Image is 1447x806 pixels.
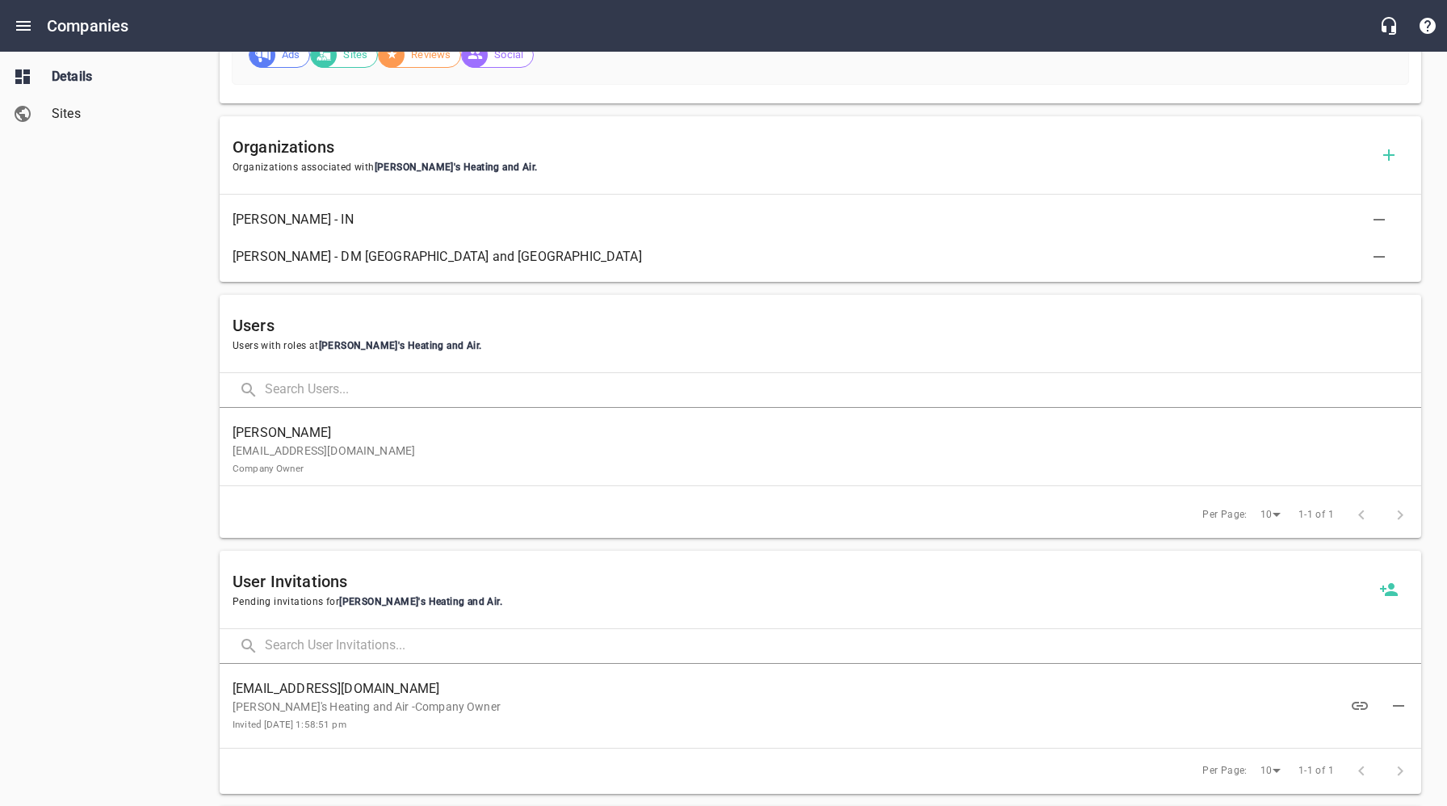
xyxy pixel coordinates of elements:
[333,47,377,63] span: Sites
[1360,237,1399,276] button: Delete Association
[484,47,533,63] span: Social
[233,338,1408,355] span: Users with roles at
[1254,760,1286,782] div: 10
[233,463,304,474] small: Company Owner
[265,629,1421,664] input: Search User Invitations...
[1369,136,1408,174] button: Add Organization
[233,160,1369,176] span: Organizations associated with
[233,569,1369,594] h6: User Invitations
[1247,23,1327,53] span: $95.00
[249,42,310,68] div: Ads
[272,47,309,63] span: Ads
[233,699,1382,733] p: [PERSON_NAME]'s Heating and Air -Company Owner
[310,42,378,68] div: Sites
[461,42,534,68] div: Social
[1340,686,1379,725] button: View Invitation Link
[378,42,461,68] div: Reviews
[1202,763,1248,779] span: Per Page:
[375,162,538,173] span: [PERSON_NAME]'s Heating and Air .
[401,47,460,63] span: Reviews
[233,247,1382,267] span: [PERSON_NAME] - DM [GEOGRAPHIC_DATA] and [GEOGRAPHIC_DATA]
[233,443,1395,476] p: [EMAIL_ADDRESS][DOMAIN_NAME]
[1369,570,1408,609] a: Invite a new user to Korschot's Heating and Air
[1379,686,1418,725] button: Delete Invitation
[52,67,174,86] span: Details
[265,373,1421,408] input: Search Users...
[220,414,1421,485] a: [PERSON_NAME][EMAIL_ADDRESS][DOMAIN_NAME]Company Owner
[1360,200,1399,239] button: Delete Association
[233,134,1369,160] h6: Organizations
[233,313,1408,338] h6: Users
[233,679,1382,699] span: [EMAIL_ADDRESS][DOMAIN_NAME]
[4,6,43,45] button: Open drawer
[1202,507,1248,523] span: Per Page:
[1408,6,1447,45] button: Support Portal
[233,719,346,730] small: Invited [DATE] 1:58:51 pm
[233,210,1382,229] span: [PERSON_NAME] - IN
[233,594,1369,611] span: Pending invitations for
[52,104,174,124] span: Sites
[1298,507,1334,523] span: 1-1 of 1
[319,340,482,351] span: [PERSON_NAME]'s Heating and Air .
[1369,6,1408,45] button: Live Chat
[1254,504,1286,526] div: 10
[47,13,128,39] h6: Companies
[233,423,1395,443] span: [PERSON_NAME]
[339,596,502,607] span: [PERSON_NAME]'s Heating and Air .
[1298,763,1334,779] span: 1-1 of 1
